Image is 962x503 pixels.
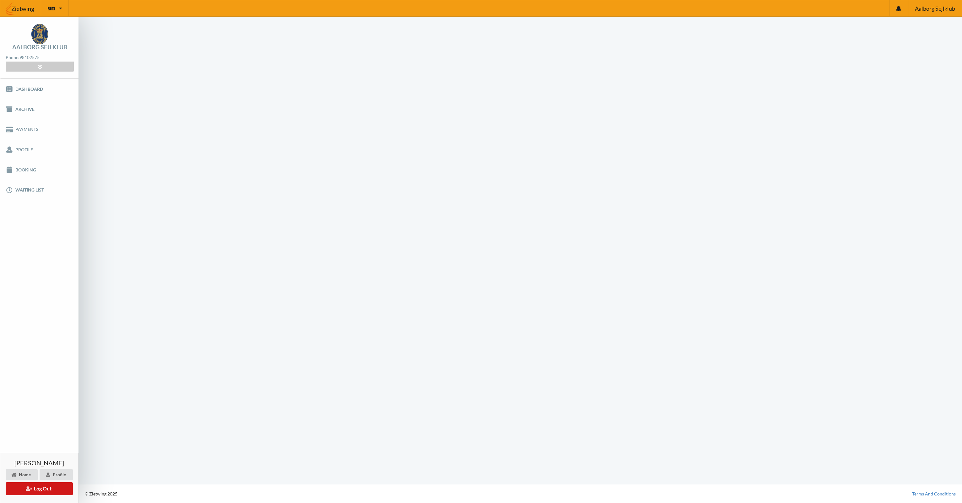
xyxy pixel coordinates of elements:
[12,44,67,50] div: Aalborg Sejlklub
[6,469,38,480] div: Home
[31,24,48,44] img: logo
[6,482,73,495] button: Log Out
[915,6,955,11] span: Aalborg Sejlklub
[14,460,64,466] span: [PERSON_NAME]
[6,53,73,62] div: Phone:
[19,55,40,60] strong: 98102575
[40,469,73,480] div: Profile
[912,491,956,497] a: Terms And Conditions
